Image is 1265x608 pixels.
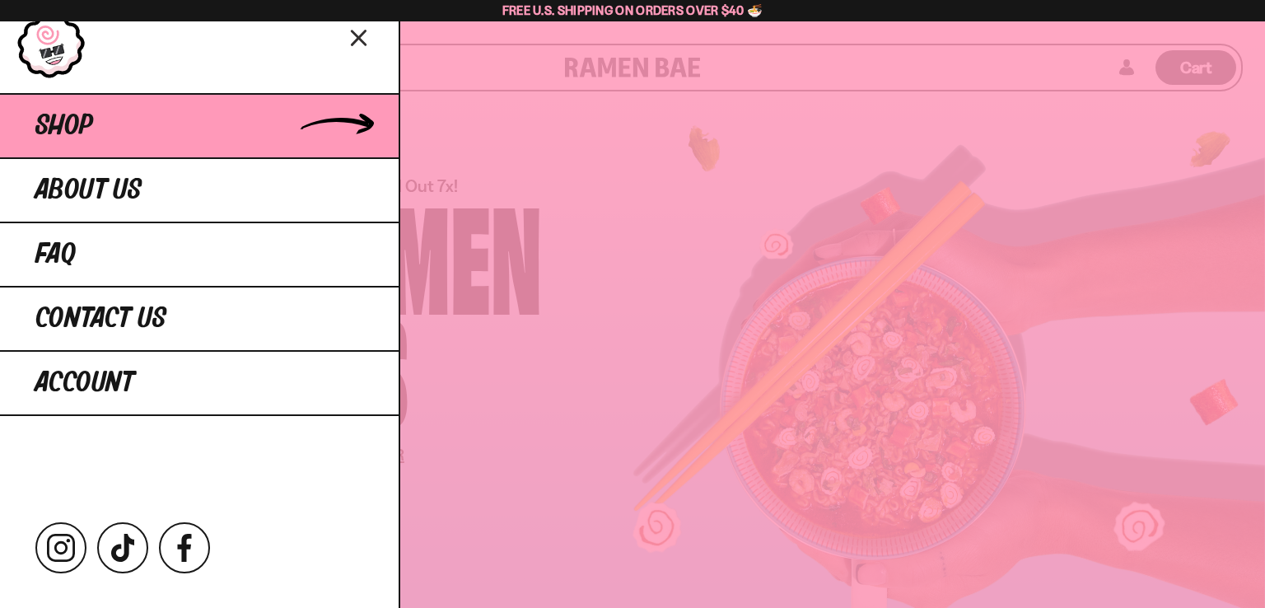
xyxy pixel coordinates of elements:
span: Shop [35,111,93,141]
span: About Us [35,175,142,205]
span: FAQ [35,240,76,269]
span: Contact Us [35,304,166,334]
span: Account [35,368,134,398]
span: Free U.S. Shipping on Orders over $40 🍜 [502,2,763,18]
button: Close menu [345,22,374,51]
